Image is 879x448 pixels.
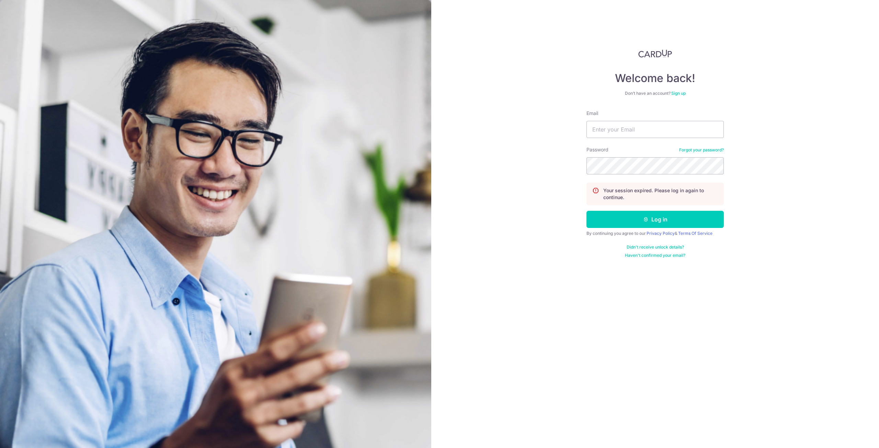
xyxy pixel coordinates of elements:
a: Sign up [671,91,686,96]
a: Terms Of Service [678,231,712,236]
div: By continuing you agree to our & [586,231,724,236]
input: Enter your Email [586,121,724,138]
a: Forgot your password? [679,147,724,153]
h4: Welcome back! [586,71,724,85]
button: Log in [586,211,724,228]
label: Email [586,110,598,117]
a: Haven't confirmed your email? [625,253,685,258]
p: Your session expired. Please log in again to continue. [603,187,718,201]
img: CardUp Logo [638,49,672,58]
div: Don’t have an account? [586,91,724,96]
a: Privacy Policy [647,231,675,236]
label: Password [586,146,608,153]
a: Didn't receive unlock details? [627,244,684,250]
